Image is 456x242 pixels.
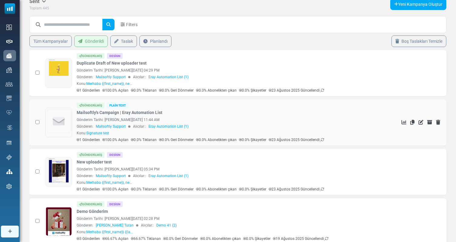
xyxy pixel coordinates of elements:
[427,120,432,125] a: Arşivle
[126,22,138,28] span: Filters
[196,137,237,143] p: 0.0% Abonelikten çıkan
[3,10,187,11] table: divider
[77,68,386,73] div: Gönderim Tarihi: [PERSON_NAME][DATE] 04:29 PM
[269,187,324,192] p: 23 Ağustos 2025 Güncellendi
[77,60,147,66] a: Duplicate Draft of New uploader test
[22,85,51,90] strong: Hello, world!
[134,223,160,228] a: Fiyatlandırma
[6,53,12,58] img: campaigns-icon-active.png
[239,187,266,192] p: 0.0% Şikayetler
[6,67,12,73] img: campaigns-icon.png
[77,53,105,59] div: Gönderilmiş
[77,152,105,158] div: Gönderilmiş
[77,103,105,108] div: Gönderilmiş
[239,88,266,93] p: 0.0% Şikayetler
[96,223,134,228] span: [PERSON_NAME] Turan
[131,137,157,143] p: 0.0% Tıklanan
[436,120,440,125] a: Sil
[6,184,12,189] img: settings-icon.svg
[74,35,108,47] a: Gönderildi
[48,18,168,40] strong: The Ultimate Home Seller's Checklist
[21,207,170,215] strong: Celebrate the New Year with [PERSON_NAME]!
[86,230,133,234] span: Merhaba {(first_name)} {(la...
[6,110,12,115] img: domain-health-icon.svg
[96,124,126,129] span: Mailsoftly Support
[77,166,386,172] div: Gönderim Tarihi: [PERSON_NAME][DATE] 05:34 PM
[159,137,194,143] p: 0.0% Geri Dönmeler
[77,74,386,80] div: Gönderen: Alıcılar::
[102,88,128,93] p: 100.0% Açılan
[5,3,15,14] img: mailsoftly_icon_blue_white.svg
[3,47,187,48] table: divider
[22,3,168,9] p: Merhaba {(first_name)}
[77,208,108,215] a: Demo Gönderim
[77,159,112,165] a: New uploader test
[410,120,414,125] a: Kopyala
[96,74,126,80] span: Mailsoftly Support
[163,236,198,241] p: 0.0% Geri Dönmeler
[22,18,168,40] span: Here’s
[102,236,128,241] p: 66.67% Açılan
[418,120,423,125] a: Düzenle
[6,25,12,30] img: dashboard-icon.svg
[107,152,123,158] div: Design
[107,201,123,207] div: Design
[6,155,12,160] img: support-icon.svg
[139,35,171,47] a: Planlandı
[9,176,94,184] strong: Hi, I’m [PERSON_NAME].
[43,6,49,10] span: 445
[196,88,237,93] p: 0.0% Abonelikten çıkan
[156,223,177,228] a: Demo 41 (2)
[77,229,133,235] div: Konu:
[77,173,386,179] div: Gönderen: Alıcılar::
[86,82,132,86] span: Merhaba {(first_name)}, ne...
[77,88,100,93] p: 1 Gönderilen
[107,53,123,59] div: Design
[273,236,328,241] p: 19 Ağustos 2025 Güncellendi
[77,180,132,185] div: Konu:
[148,173,188,179] a: Eray Automation List (1)
[77,130,109,136] div: Konu:
[9,199,181,212] p: Thanks for reaching out!
[6,140,12,146] img: landing_pages.svg
[102,137,128,143] p: 100.0% Açılan
[131,187,157,192] p: 0.0% Tıklanan
[96,173,126,179] span: Mailsoftly Support
[77,216,386,221] div: Gönderim Tarihi: [PERSON_NAME][DATE] 02:28 PM
[239,137,266,143] p: 0.0% Şikayetler
[77,201,105,207] div: Gönderilmiş
[77,187,100,192] p: 1 Gönderilen
[23,222,168,229] p: Merhaba {(first_name)} {(last_name)} bayramınızı kutlarız. için
[110,35,137,47] a: Taslak
[200,236,241,241] p: 0.0% Abonelikten çıkan
[243,236,271,241] p: 0.0% Şikayetler
[77,236,100,241] p: 3 Gönderilen
[77,124,386,129] div: Gönderen: Alıcılar::
[196,187,237,192] p: 0.0% Abonelikten çıkan
[148,74,188,80] a: Eray Automation List (1)
[77,223,386,228] div: Gönderen: Alıcılar::
[107,103,128,108] div: Plain Text
[86,180,132,185] span: Merhaba {(first_name)}, ne...
[269,137,324,143] p: 23 Ağustos 2025 Güncellendi
[5,82,13,86] img: contacts-icon.svg
[77,137,100,143] p: 1 Gönderilen
[6,124,13,131] img: workflow.svg
[29,6,42,10] span: Toplam
[77,109,162,116] a: Mailsoftly's Campaign | Eray Automation List
[148,124,188,129] a: Eray Automation List (1)
[269,88,324,93] p: 23 Ağustos 2025 Güncellendi
[77,81,132,86] div: Konu:
[159,88,194,93] p: 0.0% Geri Dönmeler
[6,96,12,101] img: email-templates-icon.svg
[46,109,72,134] img: empty-draft-icon2.svg
[77,117,386,123] div: Gönderim Tarihi: [PERSON_NAME][DATE] 11:44 AM
[86,131,109,135] span: Signature test
[391,35,446,47] a: Boş Taslakları Temizle
[29,35,72,47] a: Tüm Kampanyalar
[131,88,157,93] p: 0.0% Tıklanan
[401,120,406,125] a: İstatistikleri Gör
[23,222,168,229] p: Merhaba {(first_name)} {(last_name)} bayramınızı kutlarız.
